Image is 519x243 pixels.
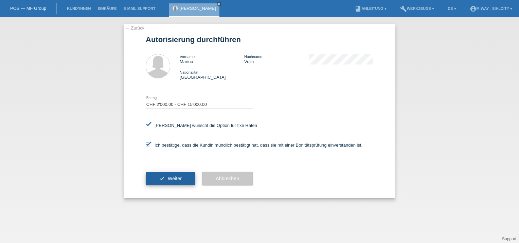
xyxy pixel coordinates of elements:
span: Nachname [244,55,262,59]
a: Einkäufe [94,6,120,11]
i: build [400,5,407,12]
span: Vorname [180,55,195,59]
a: buildWerkzeuge ▾ [397,6,438,11]
button: check Weiter [146,172,195,185]
div: Vojin [244,54,309,64]
span: Abbrechen [216,176,239,181]
a: POS — MF Group [10,6,46,11]
label: [PERSON_NAME] wünscht die Option für fixe Raten [146,123,257,128]
a: close [217,2,221,6]
i: book [355,5,361,12]
span: Weiter [168,176,182,181]
a: E-Mail Support [120,6,159,11]
label: Ich bestätige, dass die Kundin mündlich bestätigt hat, dass sie mit einer Bonitätsprüfung einvers... [146,143,362,148]
div: Marina [180,54,244,64]
a: Support [502,237,516,241]
i: close [217,2,221,6]
span: Nationalität [180,70,198,74]
a: DE ▾ [444,6,459,11]
a: account_circlem-way - Sihlcity ▾ [466,6,516,11]
a: Kund*innen [64,6,94,11]
a: [PERSON_NAME] [180,6,216,11]
i: account_circle [470,5,477,12]
button: Abbrechen [202,172,253,185]
a: bookAnleitung ▾ [351,6,390,11]
div: [GEOGRAPHIC_DATA] [180,70,244,80]
h1: Autorisierung durchführen [146,35,373,44]
i: check [159,176,165,181]
a: ← Zurück [125,25,144,31]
